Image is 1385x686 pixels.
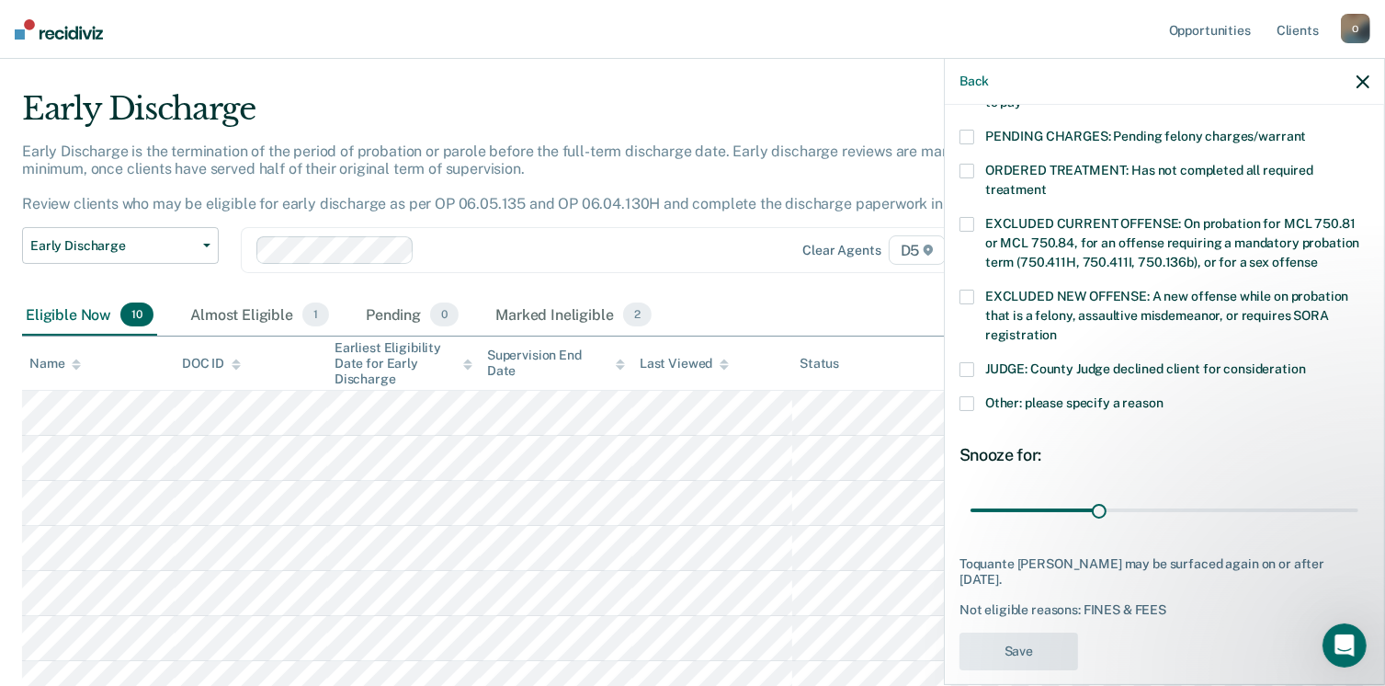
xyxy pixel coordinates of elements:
[623,303,652,326] span: 2
[487,348,625,379] div: Supervision End Date
[985,163,1313,197] span: ORDERED TREATMENT: Has not completed all required treatment
[985,129,1306,143] span: PENDING CHARGES: Pending felony charges/warrant
[30,238,196,254] span: Early Discharge
[985,395,1164,410] span: Other: please specify a reason
[985,289,1348,342] span: EXCLUDED NEW OFFENSE: A new offense while on probation that is a felony, assaultive misdemeanor, ...
[800,356,839,372] div: Status
[802,243,880,258] div: Clear agents
[182,356,241,372] div: DOC ID
[1341,14,1370,43] div: O
[187,295,333,336] div: Almost Eligible
[29,356,81,372] div: Name
[335,340,472,386] div: Earliest Eligibility Date for Early Discharge
[889,235,947,265] span: D5
[15,19,103,40] img: Recidiviz
[959,633,1078,670] button: Save
[959,74,989,89] button: Back
[959,602,1369,618] div: Not eligible reasons: FINES & FEES
[959,445,1369,465] div: Snooze for:
[120,303,153,326] span: 10
[959,556,1369,588] div: Toquante [PERSON_NAME] may be surfaced again on or after [DATE].
[22,90,1061,143] div: Early Discharge
[22,295,157,336] div: Eligible Now
[985,216,1359,269] span: EXCLUDED CURRENT OFFENSE: On probation for MCL 750.81 or MCL 750.84, for an offense requiring a m...
[985,361,1306,376] span: JUDGE: County Judge declined client for consideration
[302,303,329,326] span: 1
[430,303,459,326] span: 0
[1323,623,1367,668] iframe: Intercom live chat
[22,143,1010,213] p: Early Discharge is the termination of the period of probation or parole before the full-term disc...
[640,356,729,372] div: Last Viewed
[492,295,655,336] div: Marked Ineligible
[362,295,462,336] div: Pending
